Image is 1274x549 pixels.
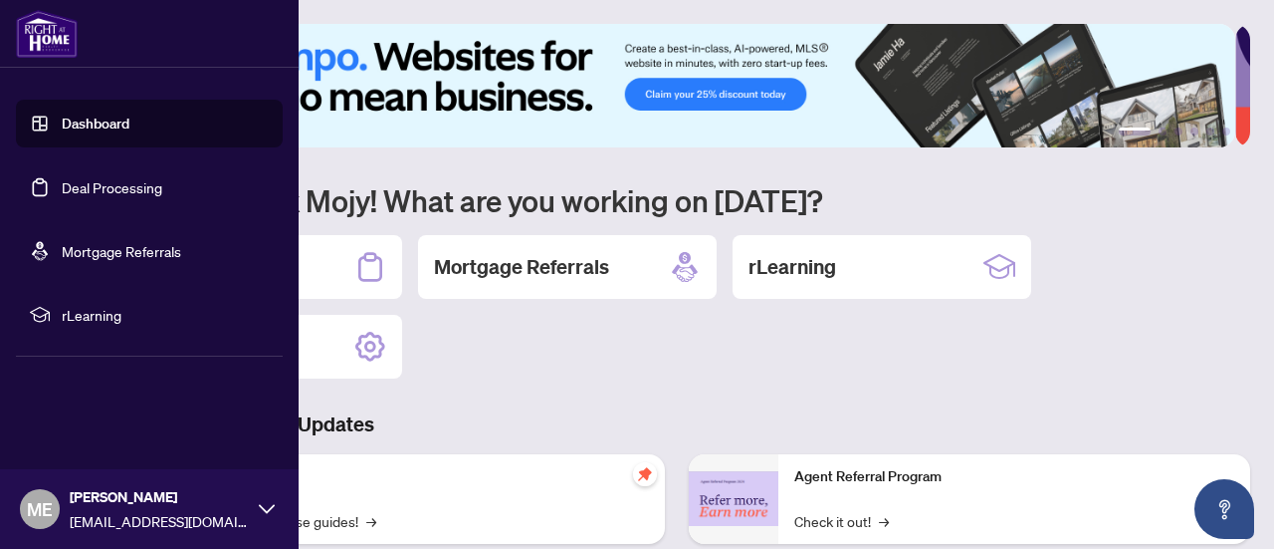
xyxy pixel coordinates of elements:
h1: Welcome back Mojy! What are you working on [DATE]? [104,181,1250,219]
a: Dashboard [62,115,129,133]
a: Deal Processing [62,178,162,196]
p: Agent Referral Program [794,466,1234,488]
button: Open asap [1194,479,1254,539]
button: 2 [1159,128,1167,136]
button: 3 [1174,128,1182,136]
span: [PERSON_NAME] [70,486,249,508]
h3: Brokerage & Industry Updates [104,411,1250,438]
img: logo [16,10,78,58]
h2: rLearning [748,253,836,281]
button: 1 [1119,128,1151,136]
button: 5 [1206,128,1214,136]
p: Self-Help [209,466,649,488]
span: → [366,510,376,532]
button: 6 [1222,128,1230,136]
span: rLearning [62,304,269,326]
img: Agent Referral Program [689,471,778,526]
a: Mortgage Referrals [62,242,181,260]
button: 4 [1190,128,1198,136]
img: Slide 0 [104,24,1235,147]
h2: Mortgage Referrals [434,253,609,281]
span: → [879,510,889,532]
span: [EMAIL_ADDRESS][DOMAIN_NAME] [70,510,249,532]
span: pushpin [633,462,657,486]
span: ME [27,495,53,523]
a: Check it out!→ [794,510,889,532]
